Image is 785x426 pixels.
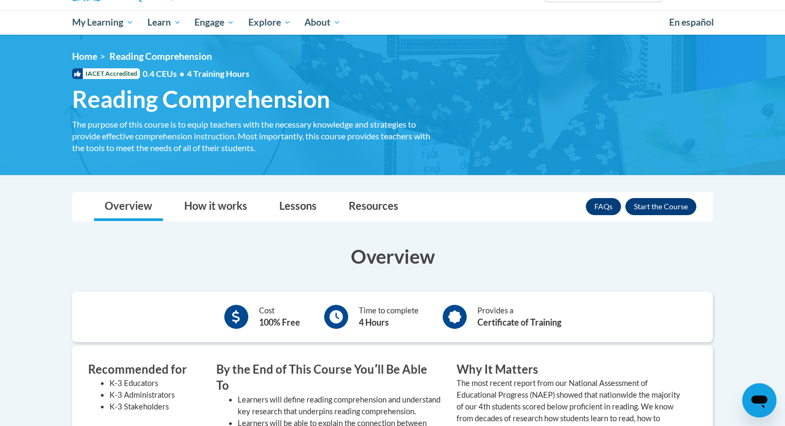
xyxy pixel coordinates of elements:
b: 100% Free [259,317,300,327]
div: Cost [259,305,300,329]
li: K-3 Educators [109,377,200,389]
span: My Learning [72,16,134,29]
button: Enroll [625,198,696,215]
div: Main menu [56,10,729,35]
span: • [179,68,184,78]
a: Learn [140,10,188,35]
div: The purpose of this course is to equip teachers with the necessary knowledge and strategies to pr... [72,119,441,154]
a: How it works [174,193,258,221]
a: FAQs [586,198,621,215]
a: About [298,10,348,35]
span: Learn [147,16,181,29]
span: Reading Comprehension [72,85,330,113]
span: IACET Accredited [72,68,140,79]
a: My Learning [65,10,140,35]
li: K-3 Administrators [109,389,200,401]
iframe: Button to launch messaging window [742,383,776,417]
h3: Why It Matters [457,361,681,378]
a: Overview [94,193,163,221]
h3: By the End of This Course Youʹll Be Able To [216,361,441,395]
span: 4 Training Hours [187,68,249,78]
a: Resources [338,193,409,221]
a: Home [72,51,97,62]
li: K-3 Stakeholders [109,401,200,413]
h3: Overview [72,243,713,270]
div: Time to complete [359,305,419,329]
b: Certificate of Training [477,317,561,327]
a: Explore [241,10,298,35]
span: Reading Comprehension [109,51,212,62]
a: En español [662,11,721,34]
b: 4 Hours [359,317,389,327]
span: En español [669,17,714,28]
h3: Recommended for [88,361,200,378]
a: Engage [187,10,241,35]
span: About [304,16,341,29]
div: Provides a [477,305,561,329]
span: Engage [194,16,234,29]
span: Explore [248,16,291,29]
a: Lessons [269,193,327,221]
li: Learners will define reading comprehension and understand key research that underpins reading com... [238,394,441,417]
span: 0.4 CEUs [143,68,249,80]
